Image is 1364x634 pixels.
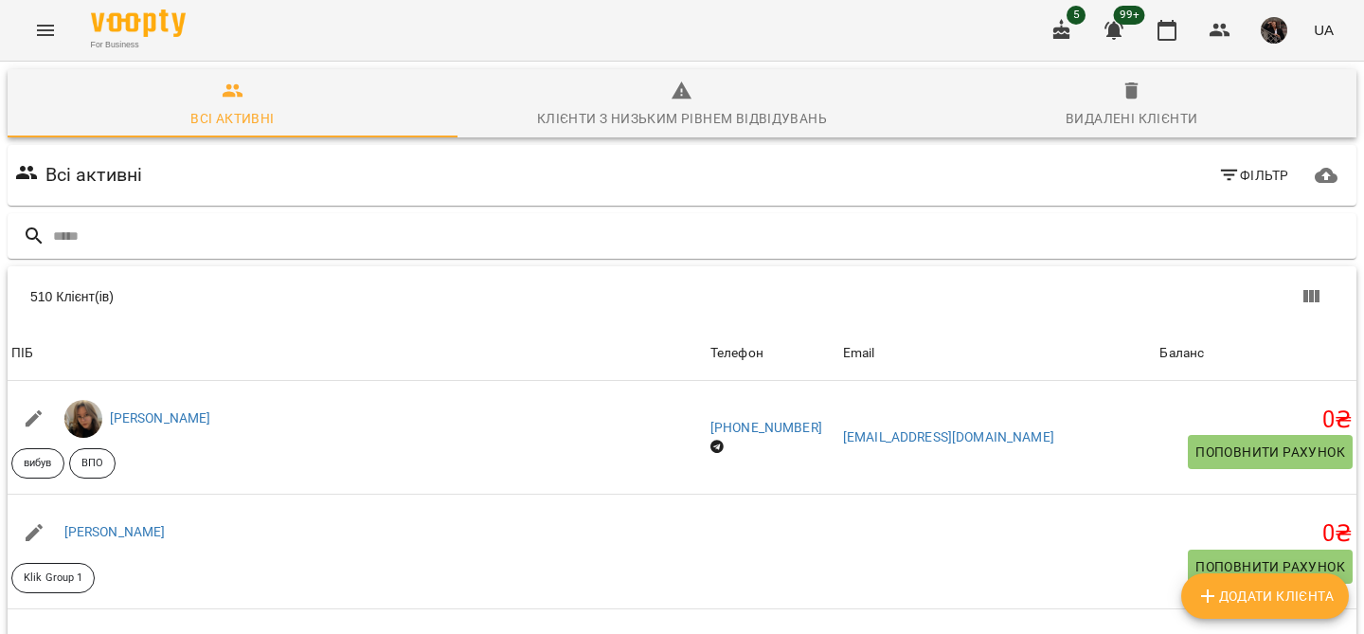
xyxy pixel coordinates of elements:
[91,9,186,37] img: Voopty Logo
[1261,17,1287,44] img: 8463428bc87f36892c86bf66b209d685.jpg
[1211,158,1297,192] button: Фільтр
[1159,519,1353,549] h5: 0 ₴
[11,342,703,365] span: ПІБ
[843,342,875,365] div: Email
[69,448,116,479] div: ВПО
[1067,6,1086,25] span: 5
[710,342,763,365] div: Телефон
[8,266,1356,327] div: Table Toolbar
[1188,435,1353,469] button: Поповнити рахунок
[24,571,82,587] p: Klik Group 1
[1195,555,1345,578] span: Поповнити рахунок
[1196,585,1334,607] span: Додати клієнта
[1314,20,1334,40] span: UA
[30,287,701,306] div: 510 Клієнт(ів)
[1195,441,1345,463] span: Поповнити рахунок
[11,563,95,593] div: Klik Group 1
[1159,342,1204,365] div: Баланс
[64,400,102,438] img: e5eab9e5cc1e1f702e99d5a4e6704656.jpg
[1188,550,1353,584] button: Поповнити рахунок
[1159,342,1204,365] div: Sort
[843,342,875,365] div: Sort
[1288,274,1334,319] button: Вигляд колонок
[537,107,827,130] div: Клієнти з низьким рівнем відвідувань
[1181,573,1349,619] button: Додати клієнта
[11,448,64,479] div: вибув
[190,107,274,130] div: Всі активні
[1218,164,1289,187] span: Фільтр
[843,342,1153,365] span: Email
[110,410,211,426] a: [PERSON_NAME]
[710,342,835,365] span: Телефон
[1159,406,1353,435] h5: 0 ₴
[23,8,68,53] button: Menu
[81,456,103,472] p: ВПО
[710,420,822,435] a: [PHONE_NUMBER]
[710,342,763,365] div: Sort
[24,456,52,472] p: вибув
[1114,6,1145,25] span: 99+
[11,342,33,365] div: Sort
[1066,107,1197,130] div: Видалені клієнти
[1159,342,1353,365] span: Баланс
[843,429,1054,444] a: [EMAIL_ADDRESS][DOMAIN_NAME]
[91,39,186,51] span: For Business
[45,160,143,190] h6: Всі активні
[1306,12,1341,47] button: UA
[64,524,166,539] a: [PERSON_NAME]
[11,342,33,365] div: ПІБ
